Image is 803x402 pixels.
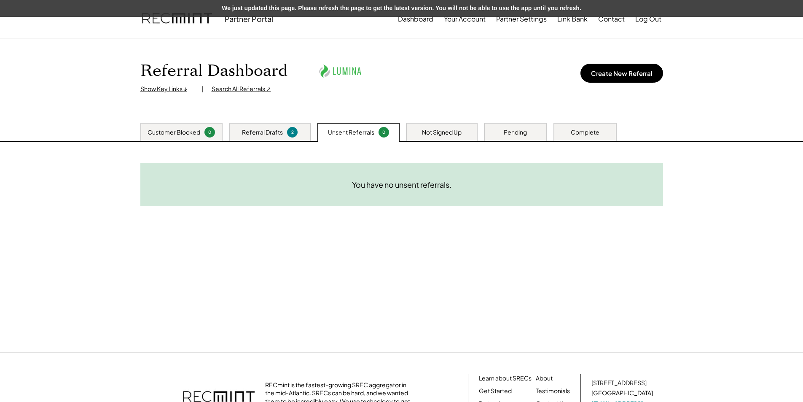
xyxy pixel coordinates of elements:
[479,387,512,395] a: Get Started
[571,128,599,137] div: Complete
[206,129,214,135] div: 0
[288,129,296,135] div: 2
[328,128,374,137] div: Unsent Referrals
[140,85,193,93] div: Show Key Links ↓
[496,11,547,27] button: Partner Settings
[591,389,653,397] div: [GEOGRAPHIC_DATA]
[580,64,663,83] button: Create New Referral
[201,85,203,93] div: |
[380,129,388,135] div: 0
[504,128,527,137] div: Pending
[142,5,212,33] img: recmint-logotype%403x.png
[422,128,462,137] div: Not Signed Up
[557,11,588,27] button: Link Bank
[635,11,661,27] button: Log Out
[140,61,287,81] h1: Referral Dashboard
[225,14,273,24] div: Partner Portal
[398,11,433,27] button: Dashboard
[242,128,283,137] div: Referral Drafts
[444,11,486,27] button: Your Account
[598,11,625,27] button: Contact
[317,59,363,83] img: lumina.png
[212,85,271,93] div: Search All Referrals ↗
[536,374,553,383] a: About
[352,180,451,189] div: You have no unsent referrals.
[148,128,200,137] div: Customer Blocked
[591,379,647,387] div: [STREET_ADDRESS]
[536,387,570,395] a: Testimonials
[479,374,532,383] a: Learn about SRECs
